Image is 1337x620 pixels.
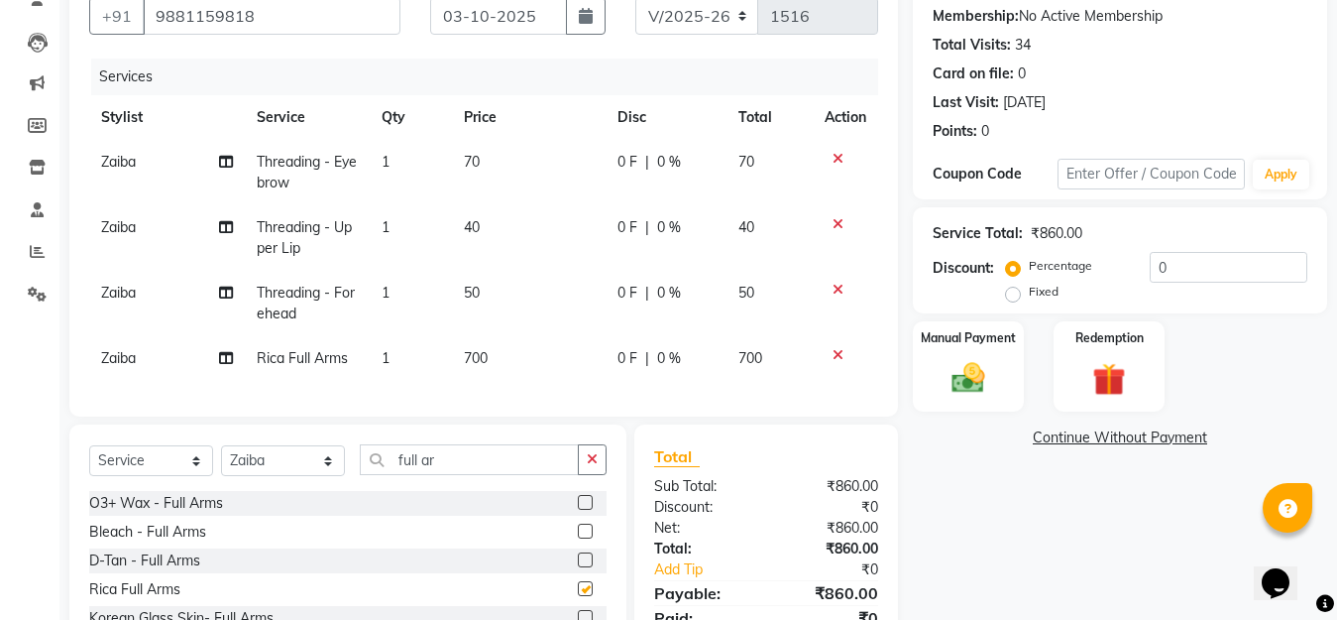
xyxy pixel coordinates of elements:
[766,539,893,559] div: ₹860.00
[933,258,994,279] div: Discount:
[942,359,995,397] img: _cash.svg
[813,95,878,140] th: Action
[657,348,681,369] span: 0 %
[933,63,1014,84] div: Card on file:
[766,518,893,539] div: ₹860.00
[921,329,1016,347] label: Manual Payment
[1029,257,1092,275] label: Percentage
[89,95,245,140] th: Stylist
[606,95,727,140] th: Disc
[101,349,136,367] span: Zaiba
[654,446,700,467] span: Total
[933,121,977,142] div: Points:
[89,551,200,571] div: D-Tan - Full Arms
[766,476,893,497] div: ₹860.00
[382,284,390,302] span: 1
[639,476,766,497] div: Sub Total:
[617,152,637,173] span: 0 F
[245,95,369,140] th: Service
[89,522,206,543] div: Bleach - Full Arms
[1253,160,1309,189] button: Apply
[657,152,681,173] span: 0 %
[1015,35,1031,56] div: 34
[738,349,762,367] span: 700
[1031,223,1082,244] div: ₹860.00
[360,444,579,475] input: Search or Scan
[91,59,893,95] div: Services
[917,428,1323,448] a: Continue Without Payment
[639,581,766,605] div: Payable:
[101,153,136,171] span: Zaiba
[645,152,649,173] span: |
[766,497,893,518] div: ₹0
[257,218,352,257] span: Threading - Upper Lip
[639,539,766,559] div: Total:
[1029,283,1058,301] label: Fixed
[101,284,136,302] span: Zaiba
[617,217,637,238] span: 0 F
[933,35,1011,56] div: Total Visits:
[257,153,357,191] span: Threading - Eyebrow
[639,497,766,518] div: Discount:
[1075,329,1144,347] label: Redemption
[933,164,1058,185] div: Coupon Code
[639,559,787,580] a: Add Tip
[89,579,180,600] div: Rica Full Arms
[1254,541,1317,600] iframe: chat widget
[452,95,605,140] th: Price
[657,217,681,238] span: 0 %
[617,348,637,369] span: 0 F
[1018,63,1026,84] div: 0
[738,153,754,171] span: 70
[382,153,390,171] span: 1
[645,217,649,238] span: |
[766,581,893,605] div: ₹860.00
[382,218,390,236] span: 1
[464,349,488,367] span: 700
[933,92,999,113] div: Last Visit:
[639,518,766,539] div: Net:
[89,493,223,514] div: O3+ Wax - Full Arms
[464,284,480,302] span: 50
[617,283,637,304] span: 0 F
[787,559,893,580] div: ₹0
[933,6,1019,27] div: Membership:
[657,283,681,304] span: 0 %
[382,349,390,367] span: 1
[933,223,1023,244] div: Service Total:
[726,95,813,140] th: Total
[645,348,649,369] span: |
[1003,92,1046,113] div: [DATE]
[464,153,480,171] span: 70
[738,284,754,302] span: 50
[257,284,355,322] span: Threading - Forehead
[257,349,348,367] span: Rica Full Arms
[738,218,754,236] span: 40
[981,121,989,142] div: 0
[933,6,1307,27] div: No Active Membership
[464,218,480,236] span: 40
[370,95,452,140] th: Qty
[1082,359,1136,400] img: _gift.svg
[645,283,649,304] span: |
[1058,159,1245,189] input: Enter Offer / Coupon Code
[101,218,136,236] span: Zaiba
